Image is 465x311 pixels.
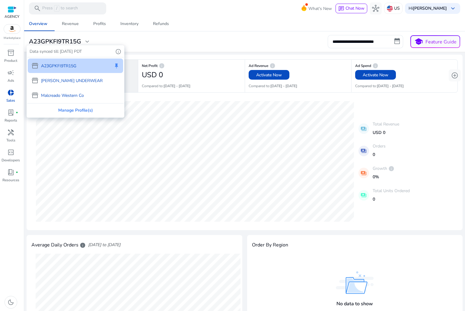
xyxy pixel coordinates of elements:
p: Data synced till [DATE] PDT [30,48,82,55]
span: keep [113,63,119,69]
span: storefront [31,62,39,69]
p: [PERSON_NAME] UNDERWEAR [41,78,103,84]
p: Malcreado Western Co [41,92,84,99]
span: storefront [31,92,39,99]
span: info [115,49,121,55]
span: storefront [31,77,39,84]
p: A23GPKFI9TR15G [41,63,76,69]
div: Manage Profile(s) [27,103,124,117]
